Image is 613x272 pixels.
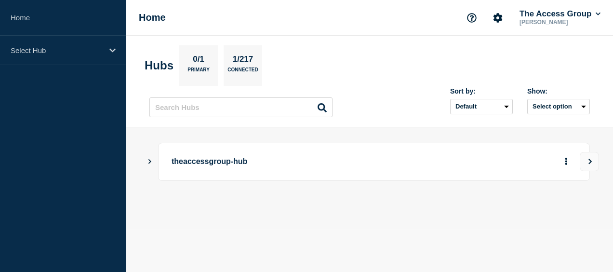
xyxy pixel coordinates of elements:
select: Sort by [450,99,513,114]
button: Select option [527,99,590,114]
p: Connected [227,67,258,77]
div: Show: [527,87,590,95]
p: 1/217 [229,54,257,67]
p: [PERSON_NAME] [518,19,602,26]
h1: Home [139,12,166,23]
p: Primary [187,67,210,77]
button: The Access Group [518,9,602,19]
p: Select Hub [11,46,103,54]
button: View [580,152,599,171]
button: Show Connected Hubs [147,158,152,165]
p: theaccessgroup-hub [172,153,520,171]
button: Account settings [488,8,508,28]
h2: Hubs [145,59,173,72]
input: Search Hubs [149,97,333,117]
div: Sort by: [450,87,513,95]
button: More actions [560,153,573,171]
p: 0/1 [189,54,208,67]
button: Support [462,8,482,28]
